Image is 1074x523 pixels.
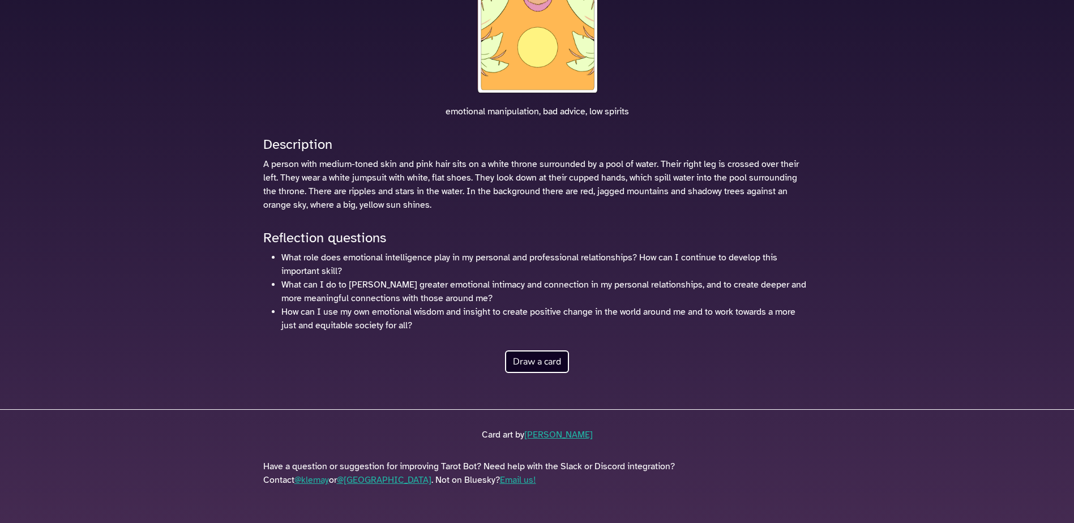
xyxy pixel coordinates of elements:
[263,460,811,487] p: Have a question or suggestion for improving Tarot Bot? Need help with the Slack or Discord integr...
[263,136,811,153] h4: Description
[281,278,811,305] li: What can I do to [PERSON_NAME] greater emotional intimacy and connection in my personal relations...
[263,428,811,441] p: Card art by
[263,230,811,246] h4: Reflection questions
[281,251,811,278] li: What role does emotional intelligence play in my personal and professional relationships? How can...
[294,474,329,486] a: @klemay
[256,105,818,118] p: emotional manipulation, bad advice, low spirits
[505,350,569,373] button: Draw a card
[263,157,811,212] p: A person with medium-toned skin and pink hair sits on a white throne surrounded by a pool of wate...
[524,429,593,440] a: [PERSON_NAME]
[500,474,536,486] a: Email us!
[281,305,811,332] li: How can I use my own emotional wisdom and insight to create positive change in the world around m...
[337,474,431,486] a: @[GEOGRAPHIC_DATA]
